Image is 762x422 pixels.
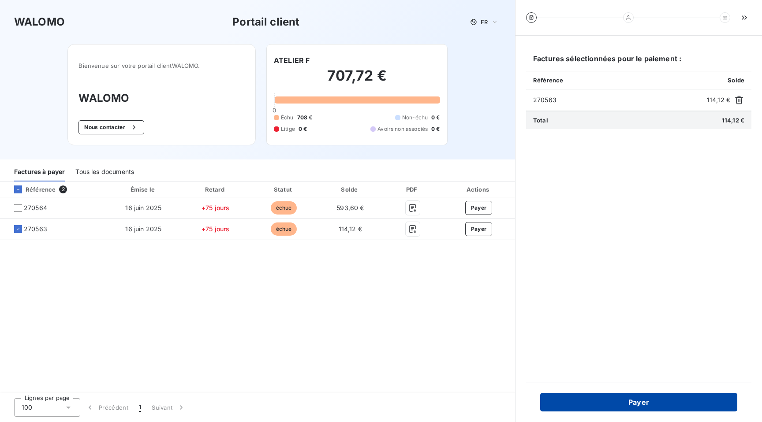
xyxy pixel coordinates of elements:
[125,225,161,233] span: 16 juin 2025
[202,204,229,211] span: +75 jours
[707,96,730,104] span: 114,12 €
[319,185,381,194] div: Solde
[202,225,229,233] span: +75 jours
[75,163,134,181] div: Tous les documents
[24,204,47,212] span: 270564
[232,14,299,30] h3: Portail client
[533,96,703,104] span: 270563
[465,201,493,215] button: Payer
[431,114,440,122] span: 0 €
[481,19,488,26] span: FR
[444,185,513,194] div: Actions
[183,185,248,194] div: Retard
[402,114,428,122] span: Non-échu
[385,185,441,194] div: PDF
[134,398,146,417] button: 1
[281,114,294,122] span: Échu
[80,398,134,417] button: Précédent
[271,222,297,236] span: échue
[274,67,440,93] h2: 707,72 €
[299,125,307,133] span: 0 €
[281,125,295,133] span: Litige
[465,222,493,236] button: Payer
[14,163,65,181] div: Factures à payer
[125,204,161,211] span: 16 juin 2025
[431,125,440,133] span: 0 €
[14,14,65,30] h3: WALOMO
[722,117,744,124] span: 114,12 €
[274,55,310,66] h6: ATELIER F
[78,62,245,69] span: Bienvenue sur votre portail client WALOMO .
[533,117,548,124] span: Total
[78,120,144,134] button: Nous contacter
[24,225,47,233] span: 270563
[336,204,364,211] span: 593,60 €
[78,90,245,106] h3: WALOMO
[108,185,179,194] div: Émise le
[273,107,276,114] span: 0
[728,77,744,84] span: Solde
[339,225,362,233] span: 114,12 €
[7,185,56,193] div: Référence
[377,125,428,133] span: Avoirs non associés
[146,398,191,417] button: Suivant
[540,393,737,411] button: Payer
[22,403,32,412] span: 100
[297,114,313,122] span: 708 €
[533,77,563,84] span: Référence
[526,53,751,71] h6: Factures sélectionnées pour le paiement :
[139,403,141,412] span: 1
[59,185,67,193] span: 2
[252,185,316,194] div: Statut
[271,201,297,215] span: échue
